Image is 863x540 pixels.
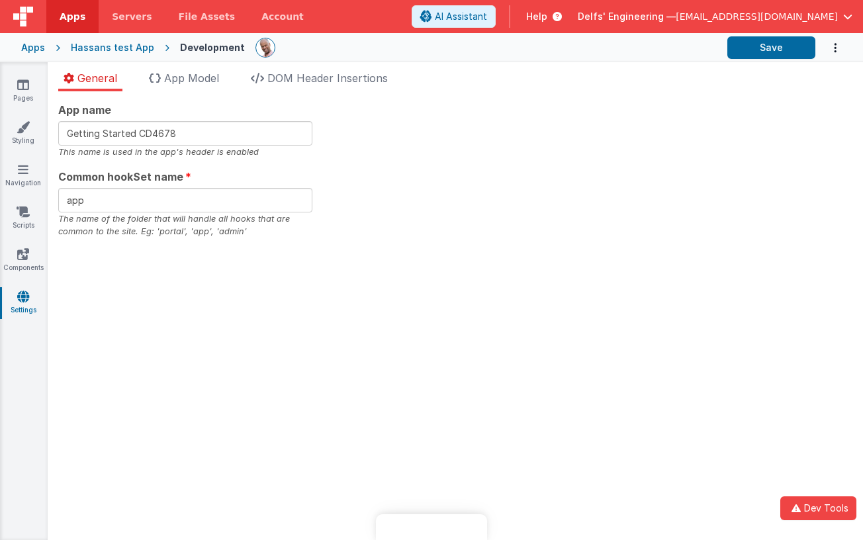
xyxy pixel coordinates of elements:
div: Hassans test App [71,41,154,54]
div: Apps [21,41,45,54]
button: AI Assistant [412,5,496,28]
span: Servers [112,10,152,23]
div: This name is used in the app's header is enabled [58,146,312,158]
button: Delfs' Engineering — [EMAIL_ADDRESS][DOMAIN_NAME] [578,10,852,23]
img: 11ac31fe5dc3d0eff3fbbbf7b26fa6e1 [256,38,275,57]
span: App name [58,102,111,118]
div: Development [180,41,245,54]
span: [EMAIL_ADDRESS][DOMAIN_NAME] [676,10,838,23]
span: Help [526,10,547,23]
span: AI Assistant [435,10,487,23]
button: Options [815,34,842,62]
span: General [77,71,117,85]
button: Save [727,36,815,59]
span: App Model [164,71,219,85]
span: Common hookSet name [58,169,183,185]
div: The name of the folder that will handle all hooks that are common to the site. Eg: 'portal', 'app... [58,212,312,238]
button: Dev Tools [780,496,856,520]
span: Apps [60,10,85,23]
span: Delfs' Engineering — [578,10,676,23]
span: DOM Header Insertions [267,71,388,85]
span: File Assets [179,10,236,23]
